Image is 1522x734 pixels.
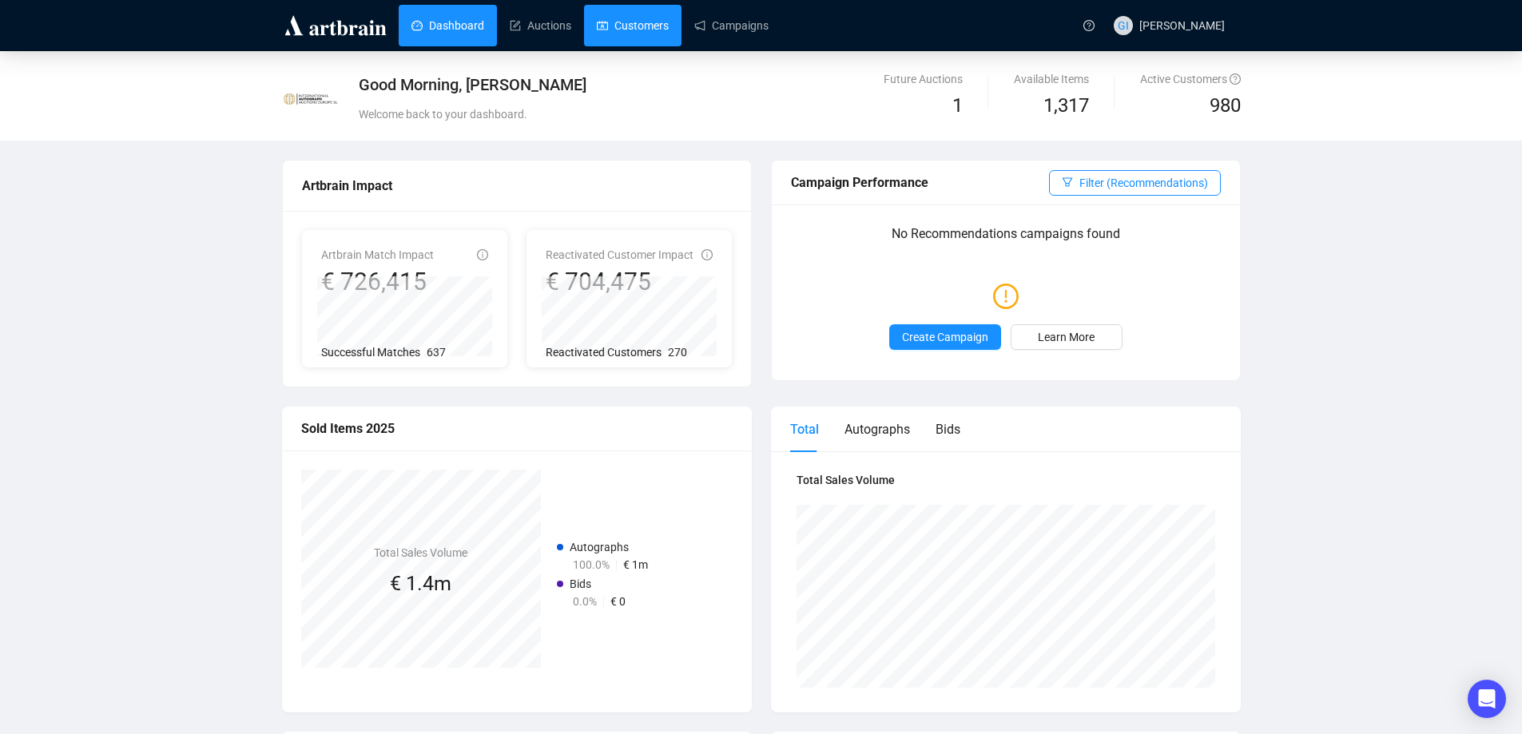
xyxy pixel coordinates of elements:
[570,541,629,553] span: Autographs
[1062,177,1073,188] span: filter
[1118,17,1129,34] span: GI
[374,544,467,561] h4: Total Sales Volume
[610,595,626,608] span: € 0
[884,70,963,88] div: Future Auctions
[902,328,988,346] span: Create Campaign
[1038,328,1095,346] span: Learn More
[283,71,339,127] img: 622e19684f2625001dda177d.jpg
[359,73,917,96] div: Good Morning, [PERSON_NAME]
[1014,70,1089,88] div: Available Items
[546,267,693,297] div: € 704,475
[1079,174,1208,192] span: Filter (Recommendations)
[1139,19,1225,32] span: [PERSON_NAME]
[889,324,1001,350] button: Create Campaign
[390,572,451,595] span: € 1.4m
[359,105,917,123] div: Welcome back to your dashboard.
[797,471,1215,489] h4: Total Sales Volume
[546,248,693,261] span: Reactivated Customer Impact
[1230,73,1241,85] span: question-circle
[952,94,963,117] span: 1
[936,419,960,439] div: Bids
[668,346,687,359] span: 270
[573,558,610,571] span: 100.0%
[597,5,669,46] a: Customers
[321,248,434,261] span: Artbrain Match Impact
[1049,170,1221,196] button: Filter (Recommendations)
[427,346,446,359] span: 637
[1011,324,1123,350] a: Learn More
[510,5,571,46] a: Auctions
[321,346,420,359] span: Successful Matches
[302,176,732,196] div: Artbrain Impact
[791,173,1049,192] div: Campaign Performance
[1140,73,1241,85] span: Active Customers
[623,558,648,571] span: € 1m
[1083,20,1095,31] span: question-circle
[694,5,769,46] a: Campaigns
[701,249,713,260] span: info-circle
[282,13,389,38] img: logo
[477,249,488,260] span: info-circle
[1210,94,1241,117] span: 980
[301,419,733,438] div: Sold Items 2025
[844,419,910,439] div: Autographs
[570,577,591,590] span: Bids
[993,277,1019,314] span: exclamation-circle
[321,267,434,297] div: € 726,415
[1468,680,1506,718] div: Open Intercom Messenger
[1043,91,1089,121] span: 1,317
[790,419,819,439] div: Total
[791,224,1221,255] p: No Recommendations campaigns found
[546,346,662,359] span: Reactivated Customers
[573,595,597,608] span: 0.0%
[411,5,484,46] a: Dashboard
